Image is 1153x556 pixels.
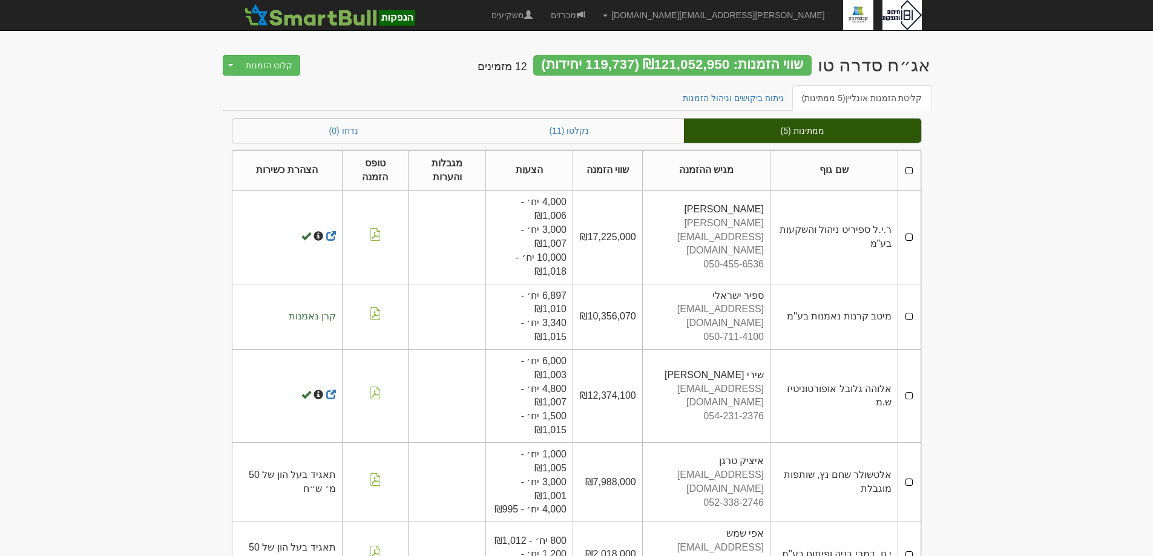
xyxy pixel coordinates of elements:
span: תאגיד בעל הון של 50 מ׳ ש״ח [249,469,336,494]
td: ₪7,988,000 [573,442,642,522]
th: מגבלות והערות [409,150,486,191]
div: 050-455-6536 [649,258,764,272]
div: 052-338-2746 [649,496,764,510]
div: [PERSON_NAME][EMAIL_ADDRESS][DOMAIN_NAME] [649,217,764,258]
th: הצהרת כשירות [232,150,342,191]
span: 3,000 יח׳ - ₪1,001 [521,477,567,501]
span: 1,500 יח׳ - ₪1,015 [521,411,567,435]
td: אלטשולר שחם נץ, שותפות מוגבלת [770,442,898,522]
span: 6,897 יח׳ - ₪1,010 [521,290,567,315]
div: [EMAIL_ADDRESS][DOMAIN_NAME] [649,382,764,410]
img: SmartBull Logo [241,3,419,27]
th: שם גוף [770,150,898,191]
th: הצעות [486,150,573,191]
button: קלוט הזמנות [238,55,301,76]
div: איציק טרגן [649,454,764,468]
img: pdf-file-icon.png [369,307,381,320]
img: pdf-file-icon.png [369,228,381,241]
div: ספיר ישראלי [649,289,764,303]
div: שווי הזמנות: ₪121,052,950 (119,737 יחידות) [533,55,812,76]
a: ניתוח ביקושים וניהול הזמנות [673,85,793,111]
h4: 12 מזמינים [478,61,527,73]
img: pdf-file-icon.png [369,473,381,486]
a: נדחו (0) [232,119,455,143]
th: מגיש ההזמנה [642,150,770,191]
td: ₪12,374,100 [573,349,642,442]
a: קליטת הזמנות אונליין(5 ממתינות) [792,85,932,111]
a: נקלטו (11) [455,119,684,143]
span: 3,000 יח׳ - ₪1,007 [521,224,567,249]
span: 800 יח׳ - ₪1,012 [494,535,567,546]
th: שווי הזמנה [573,150,642,191]
td: ₪17,225,000 [573,191,642,284]
div: [EMAIL_ADDRESS][DOMAIN_NAME] [649,303,764,330]
span: 4,000 יח׳ - ₪1,006 [521,197,567,221]
span: 4,800 יח׳ - ₪1,007 [521,384,567,408]
td: ₪10,356,070 [573,284,642,349]
span: קרן נאמנות [289,311,335,321]
span: 1,000 יח׳ - ₪1,005 [521,449,567,473]
td: אלוהה גלובל אופורטוניטיז ש.מ [770,349,898,442]
div: [PERSON_NAME] [649,203,764,217]
div: [EMAIL_ADDRESS][DOMAIN_NAME] [649,468,764,496]
span: 4,000 יח׳ - ₪995 [494,504,567,514]
div: אפי שמש [649,527,764,541]
div: 054-231-2376 [649,410,764,424]
img: pdf-file-icon.png [369,387,381,399]
td: מיטב קרנות נאמנות בע"מ [770,284,898,349]
td: ר.י.ל ספיריט ניהול והשקעות בע"מ [770,191,898,284]
span: 10,000 יח׳ - ₪1,018 [516,252,567,276]
span: 6,000 יח׳ - ₪1,003 [521,356,567,380]
th: טופס הזמנה [342,150,409,191]
div: בתי זיקוק לנפט בעמ - אג״ח (סדרה טו) - הנפקה לציבור [818,55,931,75]
a: ממתינות (5) [684,119,921,143]
div: שירי [PERSON_NAME] [649,368,764,382]
span: (5 ממתינות) [802,93,846,103]
span: 3,340 יח׳ - ₪1,015 [521,318,567,342]
div: 050-711-4100 [649,330,764,344]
